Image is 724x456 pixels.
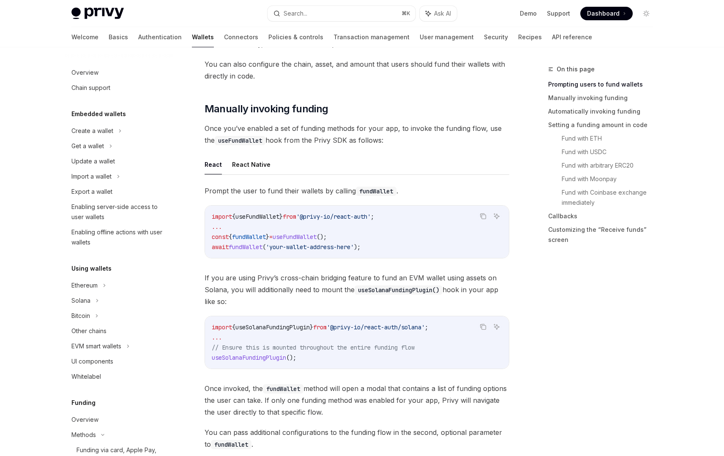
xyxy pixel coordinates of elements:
a: Customizing the “Receive funds” screen [548,223,660,247]
span: useFundWallet [273,233,317,241]
span: Once you’ve enabled a set of funding methods for your app, to invoke the funding flow, use the ho... [205,122,509,146]
div: Export a wallet [71,187,112,197]
span: You can also configure the chain, asset, and amount that users should fund their wallets with dir... [205,58,509,82]
div: Search... [284,8,307,19]
span: await [212,243,229,251]
span: fundWallet [232,233,266,241]
span: import [212,323,232,331]
button: Ask AI [420,6,457,21]
a: Recipes [518,27,542,47]
button: Ask AI [491,321,502,332]
div: Overview [71,415,98,425]
div: Solana [71,296,90,306]
div: UI components [71,356,113,366]
span: useSolanaFundingPlugin [212,354,286,361]
a: Policies & controls [268,27,323,47]
button: React Native [232,155,270,174]
div: Get a wallet [71,141,104,151]
span: { [229,233,232,241]
code: useFundWallet [215,136,265,145]
div: Enabling server-side access to user wallets [71,202,168,222]
h5: Embedded wallets [71,109,126,119]
img: light logo [71,8,124,19]
span: { [232,213,235,220]
a: User management [420,27,474,47]
div: Enabling offline actions with user wallets [71,227,168,247]
a: Support [547,9,570,18]
a: API reference [552,27,592,47]
a: Dashboard [580,7,633,20]
span: You can pass additional configurations to the funding flow in the second, optional parameter to . [205,426,509,450]
a: UI components [65,354,173,369]
span: ... [212,334,222,341]
span: Prompt the user to fund their wallets by calling . [205,185,509,197]
span: from [313,323,327,331]
div: Overview [71,68,98,78]
a: Transaction management [333,27,410,47]
div: Bitcoin [71,311,90,321]
a: Enabling offline actions with user wallets [65,225,173,250]
span: On this page [557,64,595,74]
a: Fund with Coinbase exchange immediately [562,186,660,209]
span: (); [286,354,296,361]
span: Once invoked, the method will open a modal that contains a list of funding options the user can t... [205,383,509,418]
span: Ask AI [434,9,451,18]
a: Overview [65,65,173,80]
div: Whitelabel [71,372,101,382]
a: Setting a funding amount in code [548,118,660,132]
span: 'your-wallet-address-here' [266,243,354,251]
a: Security [484,27,508,47]
a: Fund with USDC [562,145,660,159]
button: React [205,155,222,174]
a: Demo [520,9,537,18]
div: Other chains [71,326,107,336]
span: ... [212,223,222,231]
a: Wallets [192,27,214,47]
span: = [269,233,273,241]
span: ; [371,213,374,220]
span: // Ensure this is mounted throughout the entire funding flow [212,344,415,351]
span: fundWallet [229,243,262,251]
button: Copy the contents from the code block [478,211,489,222]
span: const [212,233,229,241]
a: Basics [109,27,128,47]
a: Authentication [138,27,182,47]
span: ; [425,323,428,331]
a: Connectors [224,27,258,47]
span: { [232,323,235,331]
span: } [266,233,269,241]
a: Callbacks [548,209,660,223]
a: Prompting users to fund wallets [548,78,660,91]
div: Ethereum [71,280,98,290]
a: Fund with ETH [562,132,660,145]
span: '@privy-io/react-auth/solana' [327,323,425,331]
div: Update a wallet [71,156,115,166]
div: Methods [71,430,96,440]
span: useSolanaFundingPlugin [235,323,310,331]
code: fundWallet [356,187,396,196]
div: Create a wallet [71,126,113,136]
span: from [283,213,296,220]
code: fundWallet [211,440,251,449]
span: If you are using Privy’s cross-chain bridging feature to fund an EVM wallet using assets on Solan... [205,272,509,307]
span: ( [262,243,266,251]
button: Search...⌘K [268,6,415,21]
a: Update a wallet [65,154,173,169]
div: EVM smart wallets [71,341,121,351]
a: Manually invoking funding [548,91,660,105]
h5: Using wallets [71,263,112,274]
span: useFundWallet [235,213,279,220]
h5: Funding [71,398,96,408]
a: Whitelabel [65,369,173,384]
a: Chain support [65,80,173,95]
span: ⌘ K [402,10,410,17]
a: Fund with arbitrary ERC20 [562,159,660,172]
a: Fund with Moonpay [562,172,660,186]
code: fundWallet [263,384,303,394]
code: useSolanaFundingPlugin() [355,285,443,295]
span: } [279,213,283,220]
span: Manually invoking funding [205,102,328,116]
span: '@privy-io/react-auth' [296,213,371,220]
span: import [212,213,232,220]
a: Export a wallet [65,184,173,199]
